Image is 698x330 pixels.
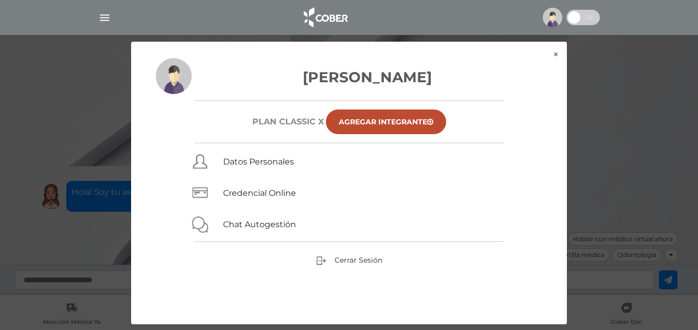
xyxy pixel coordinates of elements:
[223,188,296,198] a: Credencial Online
[543,8,562,27] img: profile-placeholder.svg
[545,42,567,67] button: ×
[298,5,352,30] img: logo_cober_home-white.png
[316,255,382,264] a: Cerrar Sesión
[156,66,542,88] h3: [PERSON_NAME]
[316,255,326,266] img: sign-out.png
[98,11,111,24] img: Cober_menu-lines-white.svg
[156,58,192,94] img: profile-placeholder.svg
[223,157,294,167] a: Datos Personales
[252,117,324,126] h6: Plan CLASSIC X
[335,255,382,265] span: Cerrar Sesión
[326,109,446,134] a: Agregar Integrante
[223,219,296,229] a: Chat Autogestión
